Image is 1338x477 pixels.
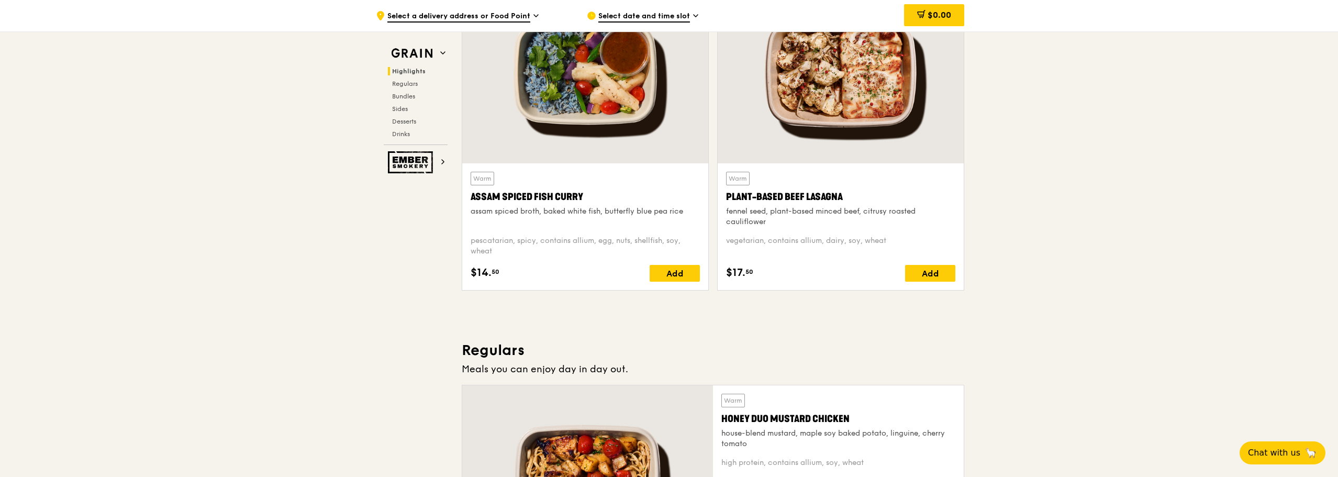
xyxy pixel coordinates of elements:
[726,265,745,281] span: $17.
[492,268,499,276] span: 50
[721,394,745,407] div: Warm
[1240,441,1325,464] button: Chat with us🦙
[387,11,530,23] span: Select a delivery address or Food Point
[721,412,955,426] div: Honey Duo Mustard Chicken
[1304,447,1317,459] span: 🦙
[392,105,408,113] span: Sides
[388,44,436,63] img: Grain web logo
[392,68,426,75] span: Highlights
[726,236,955,257] div: vegetarian, contains allium, dairy, soy, wheat
[392,93,415,100] span: Bundles
[392,130,410,138] span: Drinks
[726,172,750,185] div: Warm
[388,151,436,173] img: Ember Smokery web logo
[462,362,964,376] div: Meals you can enjoy day in day out.
[928,10,951,20] span: $0.00
[598,11,690,23] span: Select date and time slot
[392,80,418,87] span: Regulars
[471,206,700,217] div: assam spiced broth, baked white fish, butterfly blue pea rice
[471,236,700,257] div: pescatarian, spicy, contains allium, egg, nuts, shellfish, soy, wheat
[726,190,955,204] div: Plant-Based Beef Lasagna
[462,341,964,360] h3: Regulars
[1248,447,1300,459] span: Chat with us
[471,190,700,204] div: Assam Spiced Fish Curry
[471,172,494,185] div: Warm
[392,118,416,125] span: Desserts
[745,268,753,276] span: 50
[650,265,700,282] div: Add
[471,265,492,281] span: $14.
[721,428,955,449] div: house-blend mustard, maple soy baked potato, linguine, cherry tomato
[726,206,955,227] div: fennel seed, plant-based minced beef, citrusy roasted cauliflower
[905,265,955,282] div: Add
[721,458,955,468] div: high protein, contains allium, soy, wheat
